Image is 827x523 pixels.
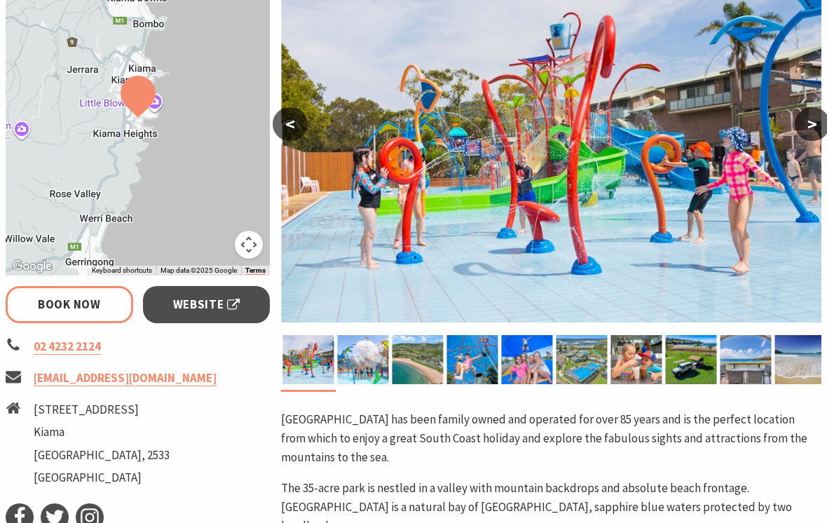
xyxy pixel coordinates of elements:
[173,296,240,315] span: Website
[143,287,271,324] a: Website
[34,469,170,488] li: [GEOGRAPHIC_DATA]
[9,258,55,276] img: Google
[92,266,152,276] button: Keyboard shortcuts
[338,336,389,385] img: Sunny's Aquaventure Park at BIG4 Easts Beach Kiama Holiday Park
[556,336,608,385] img: Aerial view of the resort pool at BIG4 Easts Beach Kiama Holiday Park
[245,267,266,276] a: Terms (opens in new tab)
[34,339,101,355] a: 02 4232 2124
[273,108,308,142] button: <
[502,336,553,385] img: Jumping pillow with a group of friends sitting in the foreground and girl jumping in air behind them
[160,267,237,275] span: Map data ©2025 Google
[281,411,821,468] p: [GEOGRAPHIC_DATA] has been family owned and operated for over 85 years and is the perfect locatio...
[392,336,444,385] img: BIG4 Easts Beach Kiama aerial view
[611,336,662,385] img: Children having drinks at the cafe
[6,287,133,324] a: Book Now
[447,336,498,385] img: Kids on Ropeplay
[9,258,55,276] a: Click to see this area on Google Maps
[666,336,717,385] img: Camping sites
[34,401,170,420] li: [STREET_ADDRESS]
[775,336,826,385] img: BIG4 Easts Beach Kiama beachfront with water and ocean
[235,231,263,259] button: Map camera controls
[720,336,772,385] img: Beach View Cabins
[34,423,170,442] li: Kiama
[283,336,334,385] img: Sunny's Aquaventure Park at BIG4 Easts Beach Kiama Holiday Park
[34,447,170,466] li: [GEOGRAPHIC_DATA], 2533
[34,371,217,387] a: [EMAIL_ADDRESS][DOMAIN_NAME]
